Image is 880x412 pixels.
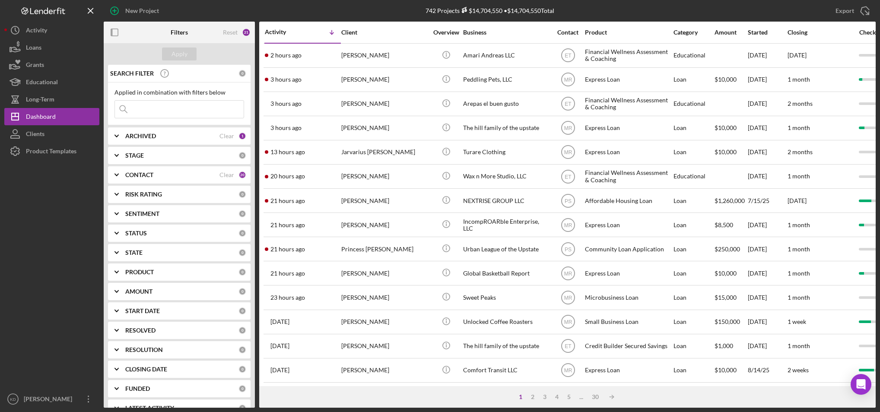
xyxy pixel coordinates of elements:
[162,48,197,60] button: Apply
[238,307,246,315] div: 0
[715,318,740,325] span: $150,000
[238,326,246,334] div: 0
[270,318,289,325] time: 2025-09-15 16:35
[270,294,305,301] time: 2025-09-15 18:13
[270,222,305,228] time: 2025-09-15 19:53
[242,28,251,37] div: 21
[585,286,671,309] div: Microbusiness Loan
[4,56,99,73] button: Grants
[788,197,807,204] time: [DATE]
[125,366,167,373] b: CLOSING DATE
[585,117,671,139] div: Express Loan
[4,125,99,143] button: Clients
[219,171,234,178] div: Clear
[463,359,550,382] div: Comfort Transit LLC
[585,141,671,164] div: Express Loan
[585,68,671,91] div: Express Loan
[463,311,550,333] div: Unlocked Coffee Roasters
[715,124,737,131] span: $10,000
[26,39,41,58] div: Loans
[585,335,671,358] div: Credit Builder Secured Savings
[125,269,154,276] b: PRODUCT
[341,189,428,212] div: [PERSON_NAME]
[564,368,572,374] text: MR
[341,238,428,260] div: Princess [PERSON_NAME]
[341,117,428,139] div: [PERSON_NAME]
[788,294,810,301] time: 1 month
[22,390,78,410] div: [PERSON_NAME]
[26,22,47,41] div: Activity
[565,343,572,349] text: ET
[125,133,156,139] b: ARCHIVED
[463,68,550,91] div: Peddling Pets, LLC
[715,76,737,83] span: $10,000
[341,262,428,285] div: [PERSON_NAME]
[238,210,246,218] div: 0
[788,76,810,83] time: 1 month
[748,213,787,236] div: [DATE]
[748,238,787,260] div: [DATE]
[270,270,305,277] time: 2025-09-15 19:46
[748,189,787,212] div: 7/15/25
[564,77,572,83] text: MR
[125,210,159,217] b: SENTIMENT
[26,108,56,127] div: Dashboard
[463,189,550,212] div: NEXTRISE GROUP LLC
[565,53,572,59] text: ET
[125,307,160,314] b: START DATE
[585,311,671,333] div: Small Business Loan
[552,29,584,36] div: Contact
[585,238,671,260] div: Community Loan Application
[341,213,428,236] div: [PERSON_NAME]
[463,165,550,188] div: Wax n More Studio, LLC
[219,133,234,139] div: Clear
[788,148,813,155] time: 2 months
[463,335,550,358] div: The hill family of the upstate
[748,44,787,67] div: [DATE]
[463,141,550,164] div: Turare Clothing
[674,44,714,67] div: Educational
[125,2,159,19] div: New Project
[238,171,246,179] div: 20
[104,2,168,19] button: New Project
[10,397,16,402] text: KD
[788,51,807,59] time: [DATE]
[674,68,714,91] div: Loan
[585,165,671,188] div: Financial Wellness Assessment & Coaching
[715,148,737,155] span: $10,000
[238,365,246,373] div: 0
[463,286,550,309] div: Sweet Peaks
[238,288,246,295] div: 0
[748,262,787,285] div: [DATE]
[565,101,572,107] text: ET
[788,269,810,277] time: 1 month
[851,374,871,395] div: Open Intercom Messenger
[674,335,714,358] div: Loan
[551,393,563,400] div: 4
[238,268,246,276] div: 0
[748,311,787,333] div: [DATE]
[788,29,852,36] div: Closing
[238,70,246,77] div: 0
[674,165,714,188] div: Educational
[463,213,550,236] div: IncompROARble Enterprise, LLC
[748,29,787,36] div: Started
[341,141,428,164] div: Jarvarius [PERSON_NAME]
[748,92,787,115] div: [DATE]
[674,117,714,139] div: Loan
[125,288,152,295] b: AMOUNT
[270,246,305,253] time: 2025-09-15 19:48
[674,29,714,36] div: Category
[463,44,550,67] div: Amari Andreas LLC
[4,39,99,56] a: Loans
[4,73,99,91] a: Educational
[4,22,99,39] button: Activity
[341,286,428,309] div: [PERSON_NAME]
[238,229,246,237] div: 0
[539,393,551,400] div: 3
[564,125,572,131] text: MR
[238,152,246,159] div: 0
[748,68,787,91] div: [DATE]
